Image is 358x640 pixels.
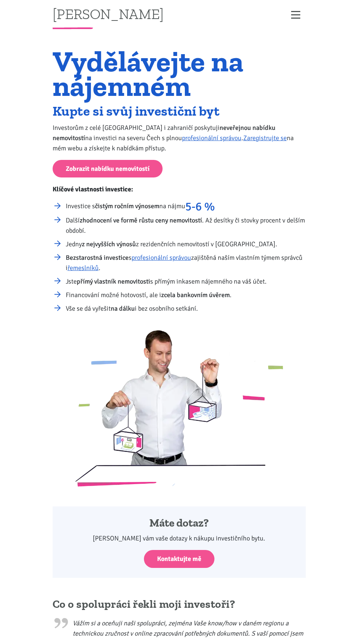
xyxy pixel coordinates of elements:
[132,254,191,262] a: profesionální správou
[53,124,275,142] strong: neveřejnou nabídku nemovitostí
[80,216,202,224] strong: zhodnocení ve formě růstu ceny nemovitostí
[53,7,164,21] a: [PERSON_NAME]
[66,303,306,314] li: Vše se dá vyřešit i bez osobního setkání.
[66,254,129,262] strong: Bezstarostná investice
[82,240,136,248] strong: z nejvyšších výnosů
[62,516,296,530] h4: Máte dotaz?
[66,290,306,300] li: Financování možné hotovostí, ale i .
[66,252,306,273] li: s zajištěná naším vlastním týmem správců i .
[53,49,306,98] h1: Vydělávejte na nájemném
[66,215,306,236] li: Další . Až desítky či stovky procent v delším období.
[77,277,150,285] strong: přímý vlastník nemovitosti
[182,134,241,142] a: profesionální správou
[66,239,306,249] li: Jedny z rezidenčních nemovitostí v [GEOGRAPHIC_DATA].
[66,276,306,287] li: Jste s přímým inkasem nájemného na váš účet.
[144,550,214,568] a: Kontaktujte mě
[53,105,306,117] h2: Kupte si svůj investiční byt
[53,184,306,194] p: Klíčové vlastnosti investice:
[185,199,215,214] strong: 5-6 %
[53,123,306,153] p: Investorům z celé [GEOGRAPHIC_DATA] i zahraničí poskytuji na investici na severu Čech s plnou . n...
[66,201,306,212] li: Investice s na nájmu
[62,533,296,543] p: [PERSON_NAME] vám vaše dotazy k nákupu investičního bytu.
[286,8,306,21] button: Zobrazit menu
[53,160,163,178] a: Zobrazit nabídku nemovitostí
[95,202,159,210] strong: čistým ročním výnosem
[68,264,99,272] a: řemeslníků
[111,304,135,312] strong: na dálku
[53,598,306,611] h2: Co o spolupráci řekli moji investoři?
[161,291,230,299] strong: zcela bankovním úvěrem
[243,134,287,142] a: Zaregistrujte se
